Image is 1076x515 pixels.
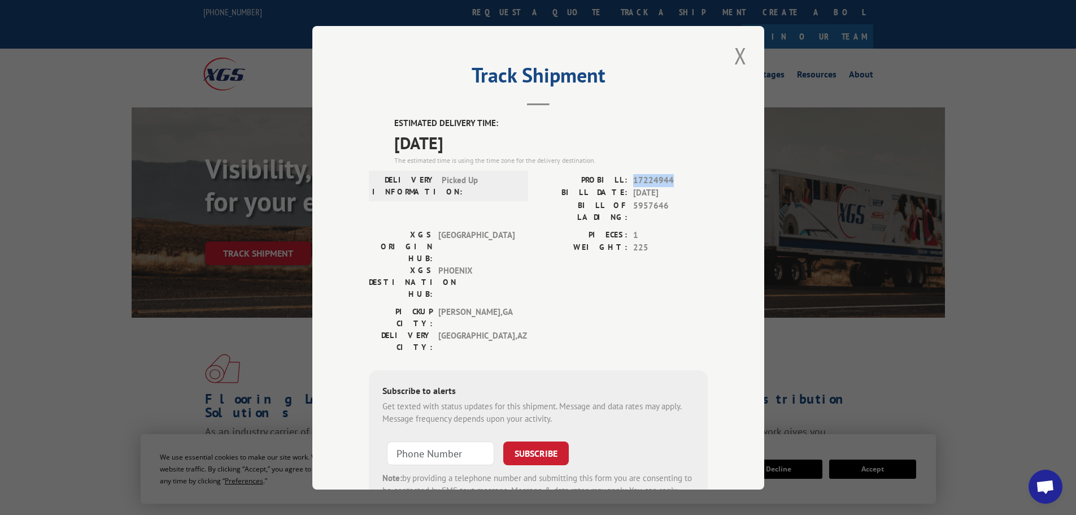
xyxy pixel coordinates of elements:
[382,472,402,483] strong: Note:
[382,471,694,510] div: by providing a telephone number and submitting this form you are consenting to be contacted by SM...
[438,228,515,264] span: [GEOGRAPHIC_DATA]
[633,228,708,241] span: 1
[387,441,494,465] input: Phone Number
[633,199,708,223] span: 5957646
[633,174,708,187] span: 17224944
[394,117,708,130] label: ESTIMATED DELIVERY TIME:
[538,228,628,241] label: PIECES:
[438,264,515,300] span: PHOENIX
[372,174,436,197] label: DELIVERY INFORMATION:
[633,241,708,254] span: 225
[382,383,694,400] div: Subscribe to alerts
[394,155,708,165] div: The estimated time is using the time zone for the delivery destination.
[369,228,433,264] label: XGS ORIGIN HUB:
[538,187,628,200] label: BILL DATE:
[382,400,694,425] div: Get texted with status updates for this shipment. Message and data rates may apply. Message frequ...
[369,305,433,329] label: PICKUP CITY:
[633,187,708,200] span: [DATE]
[538,199,628,223] label: BILL OF LADING:
[369,264,433,300] label: XGS DESTINATION HUB:
[369,67,708,89] h2: Track Shipment
[538,241,628,254] label: WEIGHT:
[731,40,750,71] button: Close modal
[503,441,569,465] button: SUBSCRIBE
[438,329,515,353] span: [GEOGRAPHIC_DATA] , AZ
[394,129,708,155] span: [DATE]
[1029,470,1062,504] a: Open chat
[538,174,628,187] label: PROBILL:
[369,329,433,353] label: DELIVERY CITY:
[442,174,518,197] span: Picked Up
[438,305,515,329] span: [PERSON_NAME] , GA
